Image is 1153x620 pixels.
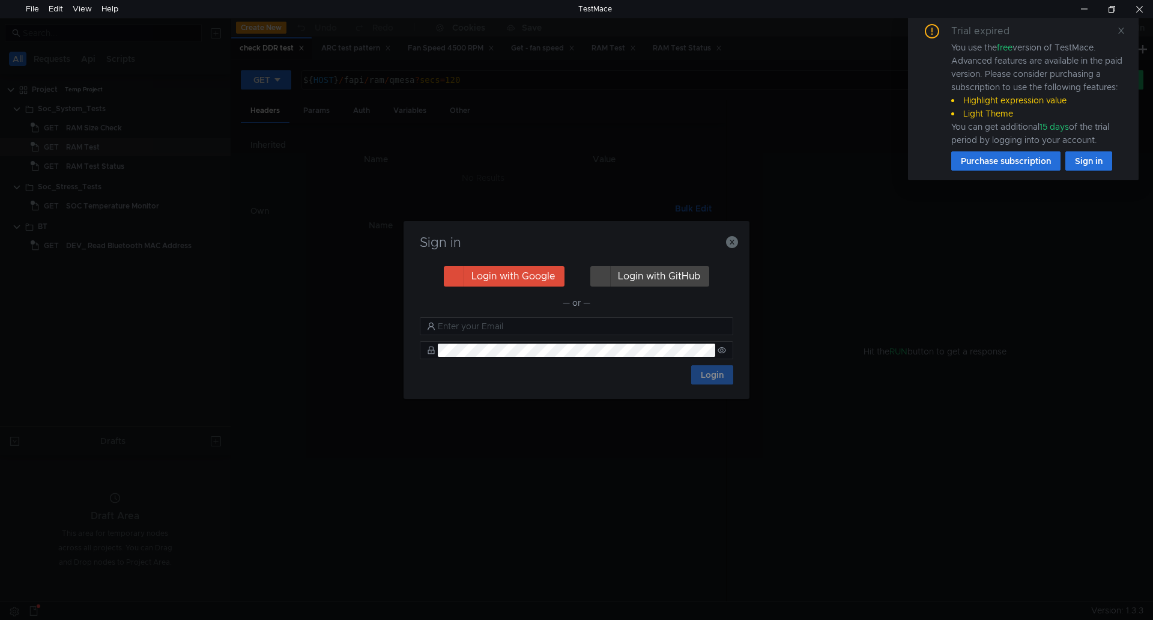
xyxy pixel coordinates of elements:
[1040,121,1069,132] span: 15 days
[418,236,735,250] h3: Sign in
[438,320,726,333] input: Enter your Email
[997,42,1012,53] span: free
[951,41,1124,147] div: You use the version of TestMace. Advanced features are available in the paid version. Please cons...
[951,120,1124,147] div: You can get additional of the trial period by logging into your account.
[951,94,1124,107] li: Highlight expression value
[420,296,733,310] div: — or —
[444,266,564,287] button: Login with Google
[951,107,1124,120] li: Light Theme
[951,24,1024,38] div: Trial expired
[1065,151,1112,171] button: Sign in
[951,151,1061,171] button: Purchase subscription
[590,266,709,287] button: Login with GitHub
